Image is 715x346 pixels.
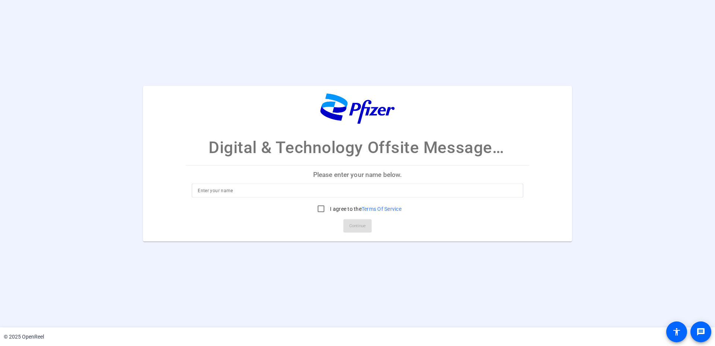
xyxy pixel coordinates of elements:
a: Terms Of Service [362,206,401,212]
label: I agree to the [328,205,401,213]
div: © 2025 OpenReel [4,333,44,341]
mat-icon: accessibility [672,327,681,336]
img: company-logo [320,93,395,124]
mat-icon: message [696,327,705,336]
p: Digital & Technology Offsite Message Recording [209,135,506,160]
input: Enter your name [198,186,517,195]
p: Please enter your name below. [186,166,529,184]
